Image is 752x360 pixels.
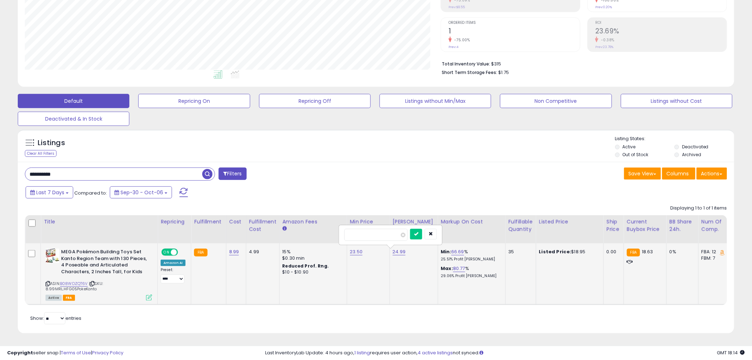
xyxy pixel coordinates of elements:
div: Title [44,218,155,226]
small: Prev: $8.55 [448,5,465,9]
b: Max: [441,265,453,272]
img: 51ddNaNQX4L._SL40_.jpg [45,249,59,263]
div: $0.30 min [283,255,342,261]
div: Amazon AI [161,260,186,266]
div: Ship Price [607,218,621,233]
div: 0% [670,249,693,255]
span: $1.75 [498,69,509,76]
button: Sep-30 - Oct-06 [110,186,172,198]
span: | SKU: 8.99MRL.HFG05PokeKanto [45,281,103,291]
div: Fulfillment Cost [249,218,276,233]
span: 18.63 [642,248,653,255]
small: Prev: 4 [448,45,458,49]
div: 15% [283,249,342,255]
label: Active [623,144,636,150]
a: Privacy Policy [92,349,123,356]
button: Filters [219,168,246,180]
li: $315 [442,59,722,68]
div: Current Buybox Price [627,218,664,233]
div: Repricing [161,218,188,226]
button: Listings without Min/Max [380,94,491,108]
div: ASIN: [45,249,152,300]
span: FBA [63,295,75,301]
div: Min Price [350,218,387,226]
span: 2025-10-14 18:14 GMT [717,349,745,356]
a: 23.50 [350,248,363,255]
small: Prev: 23.78% [595,45,613,49]
small: Amazon Fees. [283,226,287,232]
div: FBM: 7 [702,255,725,261]
small: -75.00% [452,37,470,43]
button: Repricing On [138,94,250,108]
div: 0.00 [607,249,618,255]
a: 8.99 [229,248,239,255]
h5: Listings [38,138,65,148]
small: -0.38% [598,37,614,43]
div: $10 - $10.90 [283,269,342,275]
p: 29.06% Profit [PERSON_NAME] [441,274,500,279]
small: Prev: 0.20% [595,5,612,9]
div: BB Share 24h. [670,218,695,233]
div: Last InventoryLab Update: 4 hours ago, requires user action, not synced. [265,350,745,356]
div: Num of Comp. [702,218,727,233]
div: 35 [509,249,531,255]
b: Listed Price: [539,248,571,255]
span: ROI [595,21,727,25]
div: Preset: [161,268,186,284]
small: FBA [627,249,640,256]
a: B08WDZQT6V [60,281,88,287]
label: Out of Stock [623,152,649,158]
label: Archived [682,152,701,158]
a: 1 listing [355,349,370,356]
a: 24.99 [393,248,406,255]
p: 25.51% Profit [PERSON_NAME] [441,257,500,262]
a: 80.77 [453,265,465,272]
div: Fulfillment [194,218,223,226]
div: [PERSON_NAME] [393,218,435,226]
b: MEGA Pokémon Building Toys Set Kanto Region Team with 130 Pieces, 4 Poseable and Articulated Char... [61,249,147,277]
span: ON [162,249,171,255]
th: The percentage added to the cost of goods (COGS) that forms the calculator for Min & Max prices. [438,215,505,243]
a: 4 active listings [418,349,453,356]
a: 66.69 [451,248,464,255]
div: Amazon Fees [283,218,344,226]
button: Default [18,94,129,108]
button: Columns [662,168,695,180]
div: Listed Price [539,218,601,226]
div: Clear All Filters [25,150,57,157]
span: Compared to: [74,190,107,196]
div: Fulfillable Quantity [509,218,533,233]
button: Deactivated & In Stock [18,112,129,126]
b: Min: [441,248,452,255]
button: Non Competitive [500,94,612,108]
b: Short Term Storage Fees: [442,69,497,75]
h2: 23.69% [595,27,727,37]
button: Listings without Cost [621,94,732,108]
button: Last 7 Days [26,186,73,198]
div: $18.95 [539,249,598,255]
b: Reduced Prof. Rng. [283,263,329,269]
span: Ordered Items [448,21,580,25]
span: Show: entries [30,315,81,322]
button: Repricing Off [259,94,371,108]
a: Terms of Use [61,349,91,356]
div: FBA: 12 [702,249,725,255]
strong: Copyright [7,349,33,356]
b: Total Inventory Value: [442,61,490,67]
small: FBA [194,249,207,256]
span: Columns [667,170,689,177]
div: % [441,265,500,279]
span: Last 7 Days [36,189,64,196]
button: Save View [624,168,661,180]
label: Deactivated [682,144,709,150]
p: Listing States: [615,136,734,142]
h2: 1 [448,27,580,37]
button: Actions [697,168,727,180]
div: seller snap | | [7,350,123,356]
div: 4.99 [249,249,274,255]
span: Sep-30 - Oct-06 [120,189,163,196]
div: % [441,249,500,262]
div: Markup on Cost [441,218,503,226]
div: Cost [229,218,243,226]
span: OFF [177,249,188,255]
